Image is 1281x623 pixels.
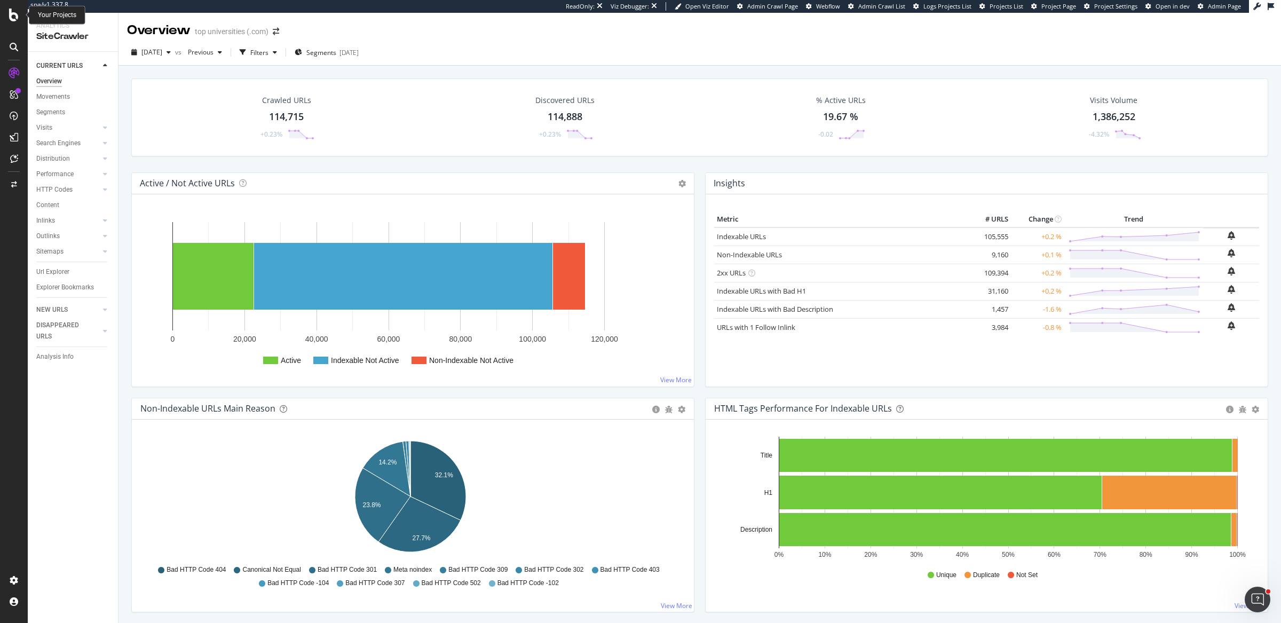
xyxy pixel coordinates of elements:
[936,571,956,580] span: Unique
[806,2,840,11] a: Webflow
[1011,211,1064,227] th: Change
[363,501,381,509] text: 23.8%
[740,526,772,533] text: Description
[548,110,582,124] div: 114,888
[1245,587,1270,612] iframe: Intercom live chat
[923,2,971,10] span: Logs Projects List
[774,551,784,558] text: 0%
[1011,282,1064,300] td: +0.2 %
[36,122,100,133] a: Visits
[36,107,110,118] a: Segments
[1140,551,1152,558] text: 80%
[36,320,100,342] a: DISAPPEARED URLS
[956,551,969,558] text: 40%
[429,356,513,365] text: Non-Indexable Not Active
[36,351,110,362] a: Analysis Info
[1093,110,1135,124] div: 1,386,252
[36,60,100,72] a: CURRENT URLS
[1094,2,1137,10] span: Project Settings
[660,375,692,384] a: View More
[714,211,968,227] th: Metric
[600,565,660,574] span: Bad HTTP Code 403
[1048,551,1061,558] text: 60%
[36,138,81,149] div: Search Engines
[184,48,213,57] span: Previous
[823,110,858,124] div: 19.67 %
[968,264,1011,282] td: 109,394
[1185,551,1198,558] text: 90%
[1208,2,1241,10] span: Admin Page
[140,403,275,414] div: Non-Indexable URLs Main Reason
[1084,2,1137,11] a: Project Settings
[306,48,336,57] span: Segments
[184,44,226,61] button: Previous
[717,268,746,278] a: 2xx URLs
[378,459,397,466] text: 14.2%
[1228,285,1235,294] div: bell-plus
[661,601,692,610] a: View More
[127,21,191,40] div: Overview
[281,356,301,365] text: Active
[235,44,281,61] button: Filters
[717,322,795,332] a: URLs with 1 Follow Inlink
[1011,264,1064,282] td: +0.2 %
[519,335,546,343] text: 100,000
[141,48,162,57] span: 2025 Aug. 30th
[140,437,681,561] svg: A chart.
[714,403,892,414] div: HTML Tags Performance for Indexable URLs
[816,2,840,10] span: Webflow
[1002,551,1015,558] text: 50%
[737,2,798,11] a: Admin Crawl Page
[127,44,175,61] button: [DATE]
[535,95,595,106] div: Discovered URLs
[675,2,729,11] a: Open Viz Editor
[566,2,595,11] div: ReadOnly:
[36,76,110,87] a: Overview
[1011,227,1064,246] td: +0.2 %
[1228,231,1235,240] div: bell-plus
[497,579,559,588] span: Bad HTTP Code -102
[714,437,1254,561] svg: A chart.
[393,565,432,574] span: Meta noindex
[36,246,64,257] div: Sitemaps
[1094,551,1106,558] text: 70%
[1239,406,1246,413] div: bug
[36,91,110,102] a: Movements
[36,169,100,180] a: Performance
[1090,95,1137,106] div: Visits Volume
[242,565,301,574] span: Canonical Not Equal
[652,406,660,413] div: circle-info
[36,282,110,293] a: Explorer Bookmarks
[36,107,65,118] div: Segments
[1064,211,1203,227] th: Trend
[36,304,68,316] div: NEW URLS
[36,200,110,211] a: Content
[36,215,55,226] div: Inlinks
[36,200,59,211] div: Content
[910,551,923,558] text: 30%
[968,227,1011,246] td: 105,555
[818,551,831,558] text: 10%
[685,2,729,10] span: Open Viz Editor
[377,335,400,343] text: 60,000
[260,130,282,139] div: +0.23%
[36,351,74,362] div: Analysis Info
[968,300,1011,318] td: 1,457
[36,30,109,43] div: SiteCrawler
[36,76,62,87] div: Overview
[339,48,359,57] div: [DATE]
[1011,318,1064,336] td: -0.8 %
[1252,406,1259,413] div: gear
[36,21,109,30] div: Analytics
[262,95,311,106] div: Crawled URLs
[36,215,100,226] a: Inlinks
[1145,2,1190,11] a: Open in dev
[591,335,618,343] text: 120,000
[448,565,508,574] span: Bad HTTP Code 309
[524,565,583,574] span: Bad HTTP Code 302
[968,282,1011,300] td: 31,160
[1156,2,1190,10] span: Open in dev
[1016,571,1038,580] span: Not Set
[1011,300,1064,318] td: -1.6 %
